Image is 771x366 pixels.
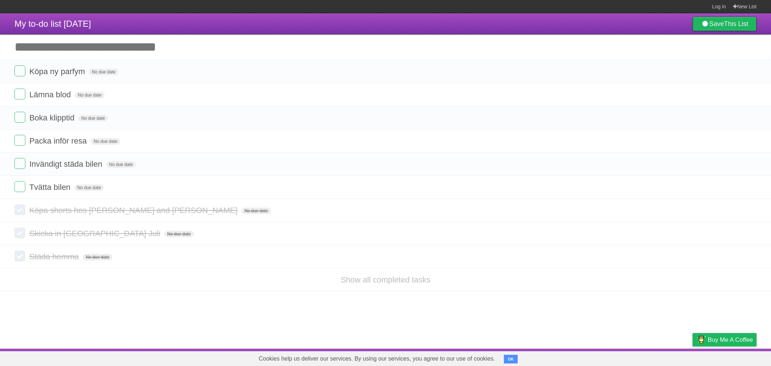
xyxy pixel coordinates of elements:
span: No due date [91,138,120,145]
a: Developers [620,350,650,364]
span: No due date [164,231,194,237]
label: Done [14,227,25,238]
span: Tvätta bilen [29,183,72,192]
img: Buy me a coffee [696,333,706,346]
span: No due date [89,69,118,75]
b: This List [724,20,748,27]
span: My to-do list [DATE] [14,19,91,29]
span: Invändigt städa bilen [29,159,104,169]
label: Done [14,204,25,215]
span: Skicka in [GEOGRAPHIC_DATA] Juli [29,229,162,238]
span: Lämna blod [29,90,73,99]
span: Städa hemma [29,252,81,261]
span: No due date [78,115,108,122]
span: Köpa shorts hos [PERSON_NAME] and [PERSON_NAME] [29,206,239,215]
a: Terms [659,350,674,364]
label: Done [14,65,25,76]
span: No due date [75,92,104,98]
a: Suggest a feature [711,350,757,364]
span: Köpa ny parfym [29,67,87,76]
span: Buy me a coffee [708,333,753,346]
span: No due date [241,208,271,214]
label: Done [14,112,25,123]
label: Done [14,135,25,146]
span: No due date [83,254,112,260]
label: Done [14,251,25,261]
a: Buy me a coffee [693,333,757,346]
a: SaveThis List [693,17,757,31]
span: No due date [106,161,136,168]
label: Done [14,181,25,192]
a: Show all completed tasks [340,275,430,284]
span: Boka klipptid [29,113,76,122]
span: Cookies help us deliver our services. By using our services, you agree to our use of cookies. [252,352,502,366]
a: Privacy [683,350,702,364]
label: Done [14,89,25,99]
span: No due date [74,184,104,191]
a: About [596,350,612,364]
button: OK [504,355,518,363]
span: Packa inför resa [29,136,89,145]
label: Done [14,158,25,169]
